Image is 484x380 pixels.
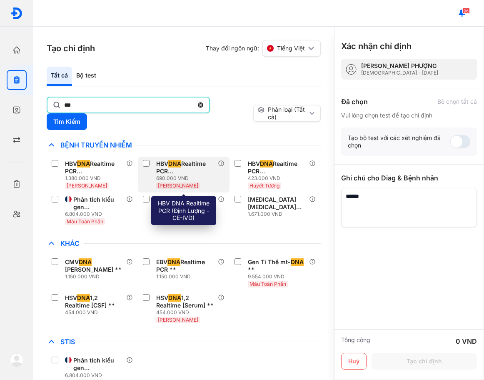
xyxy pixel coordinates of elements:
[248,211,309,217] div: 1.671.000 VND
[206,40,321,57] div: Thay đổi ngôn ngữ:
[77,294,90,302] span: DNA
[67,182,107,189] span: [PERSON_NAME]
[65,372,126,379] div: 6.804.000 VND
[156,175,217,182] div: 690.000 VND
[249,182,279,189] span: Huyết Tương
[462,8,470,14] span: 96
[73,196,123,211] div: Phân tích kiểu gen [MEDICAL_DATA] kháng thuốc on Proviral (Integrase) [Máu Toàn Phần] **
[361,62,438,70] div: [PERSON_NAME] PHƯỢNG
[56,239,84,247] span: Khác
[156,258,214,273] div: EBV Realtime PCR **
[260,160,273,167] span: DNA
[10,353,23,367] img: logo
[156,294,214,309] div: HSV 1,2 Realtime [Serum] **
[156,160,214,175] div: HBV Realtime PCR ([PERSON_NAME] - CE-IVD)
[65,160,123,175] div: HBV Realtime PCR ([PERSON_NAME])
[167,258,180,266] span: DNA
[56,337,79,346] span: STIs
[249,281,286,287] span: Máu Toàn Phần
[348,134,450,149] div: Tạo bộ test với các xét nghiệm đã chọn
[10,7,23,20] img: logo
[372,353,477,370] button: Tạo chỉ định
[47,42,95,54] h3: Tạo chỉ định
[341,40,412,52] h3: Xác nhận chỉ định
[277,45,305,52] span: Tiếng Việt
[248,258,306,273] div: Gen Ti Thể mt- **
[158,182,198,189] span: [PERSON_NAME]
[65,309,126,316] div: 454.000 VND
[361,70,438,76] div: [DEMOGRAPHIC_DATA] - [DATE]
[156,273,217,280] div: 1.150.000 VND
[248,160,306,175] div: HBV Realtime PCR ([PERSON_NAME]) **
[456,336,477,346] div: 0 VND
[65,273,126,280] div: 1.150.000 VND
[158,317,198,323] span: [PERSON_NAME]
[156,309,217,316] div: 454.000 VND
[437,98,477,105] div: Bỏ chọn tất cả
[79,258,92,266] span: DNA
[248,273,309,280] div: 9.554.000 VND
[341,353,367,370] button: Huỷ
[47,113,87,130] button: Tìm Kiếm
[156,211,217,217] div: 1.671.000 VND
[168,160,181,167] span: DNA
[341,173,477,183] div: Ghi chú cho Diag & Bệnh nhân
[291,258,304,266] span: DNA
[341,336,370,346] div: Tổng cộng
[77,160,90,167] span: DNA
[72,67,100,86] div: Bộ test
[248,175,309,182] div: 423.000 VND
[65,294,123,309] div: HSV 1,2 Realtime [CSF] **
[73,357,123,372] div: Phân tích kiểu gen [MEDICAL_DATA] kháng thuốc on Proviral (Integrase) [Máu Toàn Phần] **
[341,97,368,107] div: Đã chọn
[56,141,136,149] span: Bệnh Truyền Nhiễm
[341,112,477,119] div: Vui lòng chọn test để tạo chỉ định
[248,196,306,211] div: [MEDICAL_DATA] [MEDICAL_DATA] Virus Realtime (Định tính) **
[65,175,126,182] div: 1.380.000 VND
[156,196,214,211] div: [MEDICAL_DATA] [MEDICAL_DATA] Virus Realtime (Định tính) **
[258,106,308,121] div: Phân loại (Tất cả)
[168,294,181,302] span: DNA
[47,67,72,86] div: Tất cả
[65,258,123,273] div: CMV [PERSON_NAME] **
[65,211,126,217] div: 6.804.000 VND
[67,218,103,225] span: Máu Toàn Phần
